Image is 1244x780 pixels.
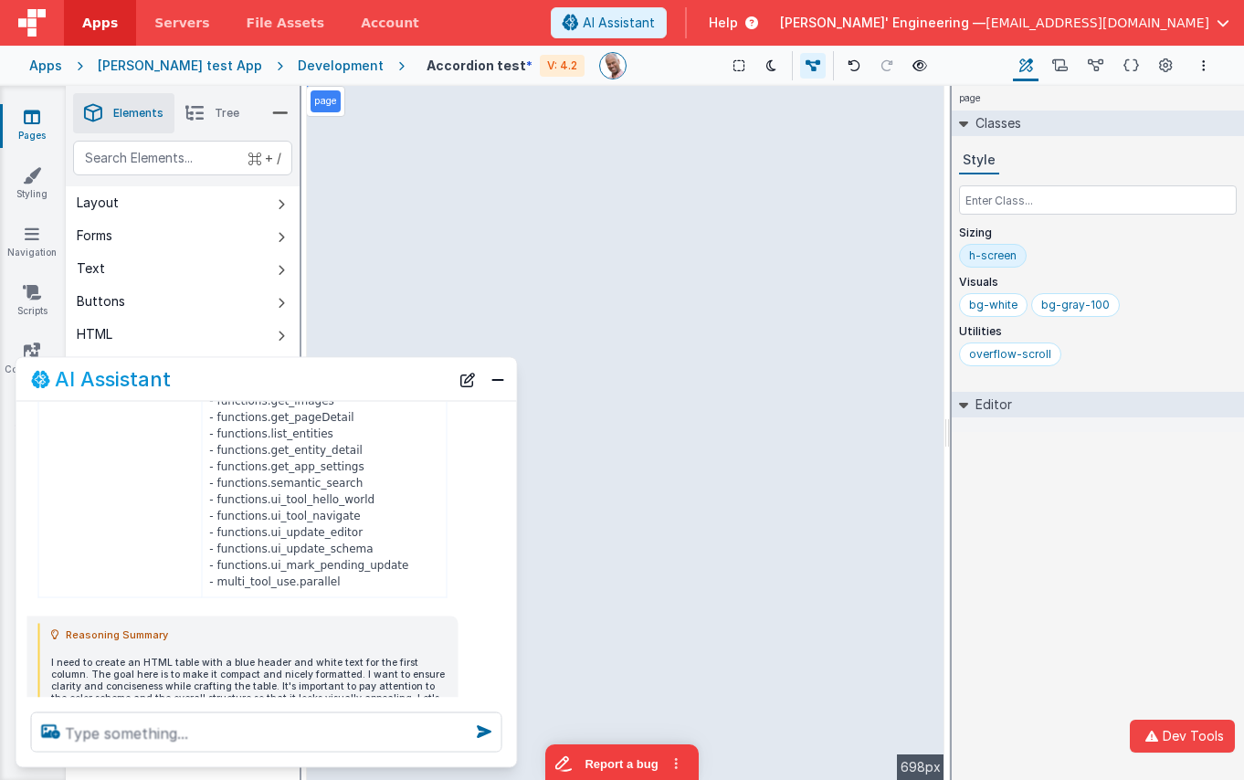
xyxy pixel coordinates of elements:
[959,147,999,174] button: Style
[1193,55,1215,77] button: Options
[952,86,988,111] h4: page
[959,226,1237,240] p: Sizing
[215,106,239,121] span: Tree
[154,14,209,32] span: Servers
[959,275,1237,290] p: Visuals
[969,347,1051,362] div: overflow-scroll
[29,57,62,75] div: Apps
[55,368,171,390] h2: AI Assistant
[113,106,163,121] span: Elements
[1041,298,1110,312] div: bg-gray-100
[73,141,292,175] input: Search Elements...
[600,53,626,79] img: 11ac31fe5dc3d0eff3fbbbf7b26fa6e1
[98,57,262,75] div: [PERSON_NAME] test App
[248,141,281,175] span: + /
[66,219,300,252] button: Forms
[486,366,510,392] button: Close
[77,292,125,311] div: Buttons
[77,194,119,212] div: Layout
[66,285,300,318] button: Buttons
[51,657,448,717] p: I need to create an HTML table with a blue header and white text for the first column. The goal h...
[540,55,585,77] div: V: 4.2
[66,186,300,219] button: Layout
[314,94,337,109] p: page
[1130,720,1235,753] button: Dev Tools
[66,624,168,646] span: Reasoning Summary
[986,14,1209,32] span: [EMAIL_ADDRESS][DOMAIN_NAME]
[298,57,384,75] div: Development
[968,392,1012,417] h2: Editor
[968,111,1021,136] h2: Classes
[82,14,118,32] span: Apps
[551,7,667,38] button: AI Assistant
[307,86,944,780] div: -->
[959,324,1237,339] p: Utilities
[77,227,112,245] div: Forms
[455,366,480,392] button: New Chat
[247,14,325,32] span: File Assets
[583,14,655,32] span: AI Assistant
[66,351,300,384] button: Media
[66,252,300,285] button: Text
[959,185,1237,215] input: Enter Class...
[969,298,1017,312] div: bg-white
[969,248,1017,263] div: h-screen
[780,14,1229,32] button: [PERSON_NAME]' Engineering — [EMAIL_ADDRESS][DOMAIN_NAME]
[66,318,300,351] button: HTML
[897,754,944,780] div: 698px
[427,58,526,72] h4: Accordion test
[77,259,105,278] div: Text
[77,325,112,343] div: HTML
[202,335,447,597] td: - functions.get_guide - functions.get_pages - functions.get_components - functions.get_images - f...
[780,14,986,32] span: [PERSON_NAME]' Engineering —
[709,14,738,32] span: Help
